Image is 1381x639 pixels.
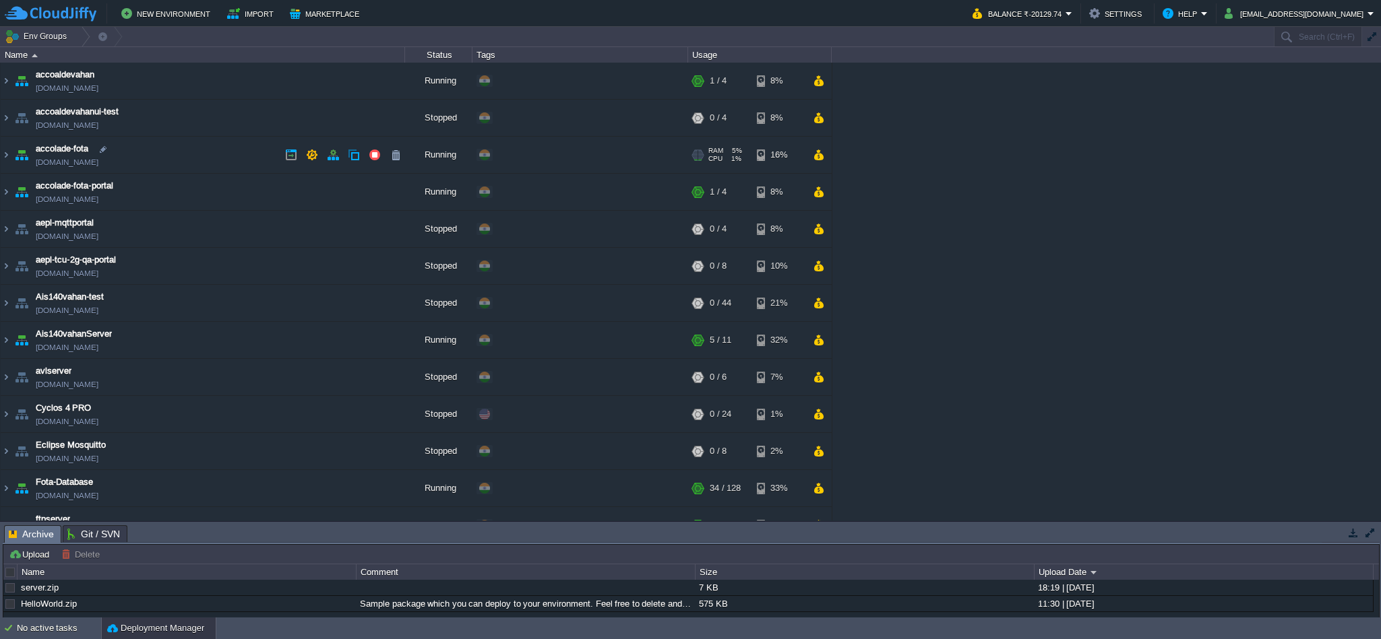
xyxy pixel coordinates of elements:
img: AMDAwAAAACH5BAEAAAAALAAAAAABAAEAAAICRAEAOw== [12,63,31,99]
div: 0 / 4 [710,211,727,247]
div: Name [18,564,356,580]
img: AMDAwAAAACH5BAEAAAAALAAAAAABAAEAAAICRAEAOw== [12,100,31,136]
button: Deployment Manager [107,621,204,635]
div: Comment [357,564,695,580]
div: Stopped [405,396,472,432]
a: [DOMAIN_NAME] [36,341,98,354]
a: accolade-fota [36,142,88,156]
span: CPU [708,155,723,163]
a: [DOMAIN_NAME] [36,119,98,132]
div: 10% [757,248,801,284]
a: [DOMAIN_NAME] [36,378,98,391]
img: AMDAwAAAACH5BAEAAAAALAAAAAABAAEAAAICRAEAOw== [12,507,31,543]
div: 575 KB [696,596,1033,611]
img: AMDAwAAAACH5BAEAAAAALAAAAAABAAEAAAICRAEAOw== [12,248,31,284]
a: Eclipse Mosquitto [36,438,106,452]
div: Running [405,322,472,358]
div: 7 KB [696,580,1033,595]
span: avlserver [36,364,71,378]
div: 5 / 11 [710,322,731,358]
div: 16% [757,137,801,173]
div: 8% [757,100,801,136]
span: accoaldevahan [36,68,94,81]
div: 3 / 12 [710,507,731,543]
div: No active tasks [17,617,101,639]
div: 2% [757,433,801,469]
img: AMDAwAAAACH5BAEAAAAALAAAAAABAAEAAAICRAEAOw== [1,211,11,247]
img: AMDAwAAAACH5BAEAAAAALAAAAAABAAEAAAICRAEAOw== [1,174,11,210]
img: AMDAwAAAACH5BAEAAAAALAAAAAABAAEAAAICRAEAOw== [12,211,31,247]
img: AMDAwAAAACH5BAEAAAAALAAAAAABAAEAAAICRAEAOw== [12,137,31,173]
img: AMDAwAAAACH5BAEAAAAALAAAAAABAAEAAAICRAEAOw== [12,322,31,358]
button: Balance ₹-20129.74 [973,5,1066,22]
a: aepl-tcu-2g-qa-portal [36,253,116,267]
div: 32% [757,322,801,358]
span: [DOMAIN_NAME] [36,489,98,502]
div: 0 / 8 [710,248,727,284]
div: 0 / 24 [710,396,731,432]
div: Running [405,507,472,543]
img: AMDAwAAAACH5BAEAAAAALAAAAAABAAEAAAICRAEAOw== [1,359,11,395]
div: Stopped [405,100,472,136]
img: AMDAwAAAACH5BAEAAAAALAAAAAABAAEAAAICRAEAOw== [1,248,11,284]
span: Fota-Database [36,475,93,489]
span: 5% [729,147,742,155]
img: CloudJiffy [5,5,96,22]
div: Stopped [405,433,472,469]
a: accoaldevahanui-test [36,105,119,119]
button: Help [1163,5,1201,22]
div: Stopped [405,359,472,395]
iframe: chat widget [1324,585,1368,626]
a: Ais140vahanServer [36,327,112,341]
button: Env Groups [5,27,71,46]
div: Upload Date [1035,564,1373,580]
div: 0 / 44 [710,285,731,321]
div: Running [405,174,472,210]
img: AMDAwAAAACH5BAEAAAAALAAAAAABAAEAAAICRAEAOw== [1,507,11,543]
button: [EMAIL_ADDRESS][DOMAIN_NAME] [1225,5,1368,22]
button: New Environment [121,5,214,22]
img: AMDAwAAAACH5BAEAAAAALAAAAAABAAEAAAICRAEAOw== [12,174,31,210]
img: AMDAwAAAACH5BAEAAAAALAAAAAABAAEAAAICRAEAOw== [1,396,11,432]
a: accolade-fota-portal [36,179,113,193]
div: Running [405,137,472,173]
div: 8% [757,211,801,247]
img: AMDAwAAAACH5BAEAAAAALAAAAAABAAEAAAICRAEAOw== [1,433,11,469]
a: [DOMAIN_NAME] [36,193,98,206]
img: AMDAwAAAACH5BAEAAAAALAAAAAABAAEAAAICRAEAOw== [12,396,31,432]
a: [DOMAIN_NAME] [36,230,98,243]
a: aepl-mqttportal [36,216,94,230]
a: [DOMAIN_NAME] [36,415,98,428]
div: 21% [757,285,801,321]
div: 8% [757,63,801,99]
div: Sample package which you can deploy to your environment. Feel free to delete and upload a package... [357,596,694,611]
div: 1% [757,396,801,432]
img: AMDAwAAAACH5BAEAAAAALAAAAAABAAEAAAICRAEAOw== [1,322,11,358]
div: Stopped [405,285,472,321]
a: [DOMAIN_NAME] [36,304,98,317]
div: 1 / 4 [710,174,727,210]
span: 1% [728,155,741,163]
div: Stopped [405,248,472,284]
img: AMDAwAAAACH5BAEAAAAALAAAAAABAAEAAAICRAEAOw== [12,285,31,321]
a: Ais140vahan-test [36,290,104,304]
img: AMDAwAAAACH5BAEAAAAALAAAAAABAAEAAAICRAEAOw== [12,359,31,395]
button: Upload [9,548,53,560]
button: Settings [1089,5,1146,22]
div: 7% [757,359,801,395]
button: Import [227,5,278,22]
div: 1 / 4 [710,63,727,99]
div: 14% [757,507,801,543]
a: Cyclos 4 PRO [36,401,91,415]
img: AMDAwAAAACH5BAEAAAAALAAAAAABAAEAAAICRAEAOw== [32,54,38,57]
span: Archive [9,526,54,543]
div: Tags [473,47,687,63]
div: 33% [757,470,801,506]
div: 0 / 4 [710,100,727,136]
